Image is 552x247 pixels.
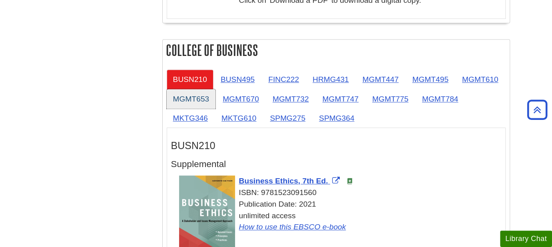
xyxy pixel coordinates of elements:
[366,89,415,109] a: MGMT775
[266,89,315,109] a: MGMT732
[456,70,505,89] a: MGMT610
[356,70,405,89] a: MGMT447
[406,70,455,89] a: MGMT495
[263,108,312,128] a: SPMG275
[239,177,328,185] span: Business Ethics, 7th Ed.
[306,70,355,89] a: HRMG431
[313,108,361,128] a: SPMG364
[347,178,353,184] img: e-Book
[524,104,550,115] a: Back to Top
[171,140,501,151] h3: BUSN210
[171,159,501,169] h4: Supplemental
[163,40,510,61] h2: College of Business
[416,89,465,109] a: MGMT784
[167,70,213,89] a: BUSN210
[316,89,365,109] a: MGMT747
[262,70,305,89] a: FINC222
[239,223,346,231] a: How to use this EBSCO e-book
[239,177,342,185] a: Link opens in new window
[215,108,263,128] a: MKTG610
[214,70,261,89] a: BUSN495
[167,108,214,128] a: MKTG346
[167,89,216,109] a: MGMT653
[216,89,265,109] a: MGMT670
[179,199,501,210] div: Publication Date: 2021
[179,210,501,233] div: unlimited access
[500,231,552,247] button: Library Chat
[179,187,501,199] div: ISBN: 9781523091560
